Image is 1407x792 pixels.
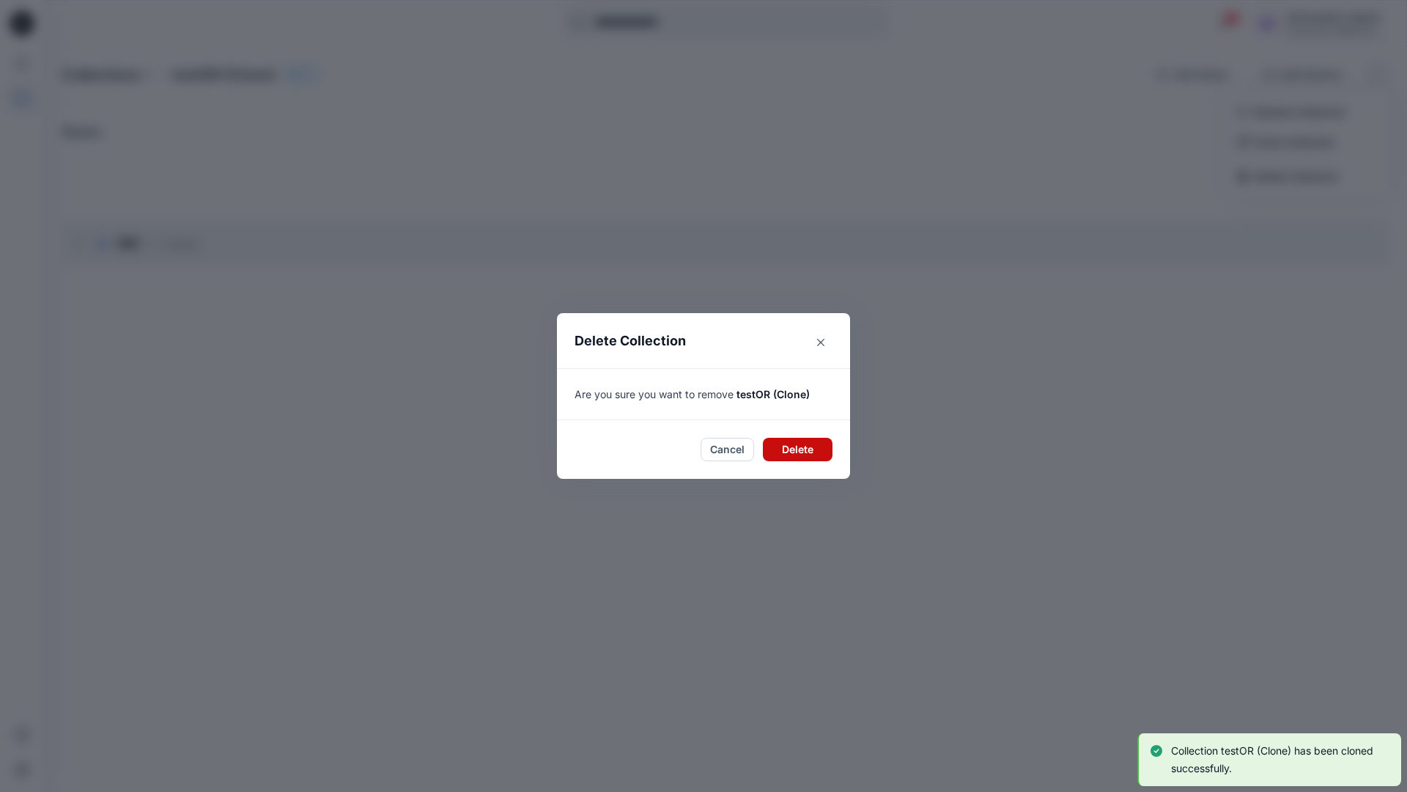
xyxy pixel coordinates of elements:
[763,438,832,461] button: Delete
[1171,742,1386,777] p: Collection testOR (Clone) has been cloned successfully.
[575,386,832,402] p: Are you sure you want to remove
[1131,727,1407,792] div: Notifications-bottom-right
[809,331,832,354] button: Close
[736,388,810,400] span: testOR (Clone)
[557,313,850,368] header: Delete Collection
[701,438,754,461] button: Cancel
